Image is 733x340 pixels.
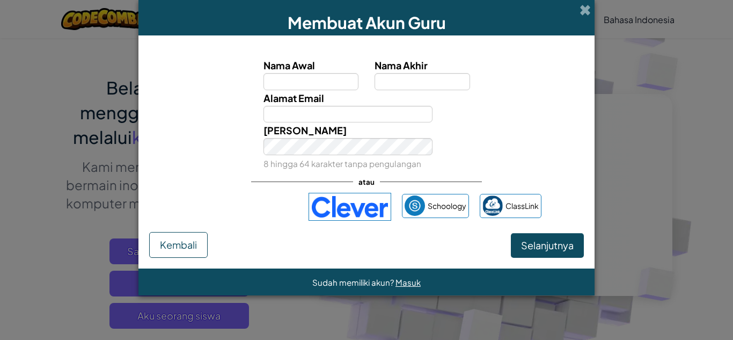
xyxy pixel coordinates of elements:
span: Nama Akhir [375,59,428,71]
span: Schoology [428,198,466,214]
img: schoology.png [405,196,425,216]
span: Membuat Akun Guru [288,12,446,33]
a: Masuk [395,277,421,287]
img: classlink-logo-small.png [482,196,503,216]
span: Alamat Email [263,92,324,104]
span: Kembali [160,238,197,251]
span: Selanjutnya [521,239,574,251]
small: 8 hingga 64 karakter tanpa pengulangan [263,158,421,169]
span: Nama Awal [263,59,315,71]
img: clever-logo-blue.png [309,193,391,221]
span: atau [353,174,380,190]
iframe: Tombol Login dengan Google [187,195,303,219]
span: Sudah memiliki akun? [312,277,395,287]
span: ClassLink [505,198,539,214]
span: [PERSON_NAME] [263,124,347,136]
button: Selanjutnya [511,233,584,258]
button: Kembali [149,232,208,258]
